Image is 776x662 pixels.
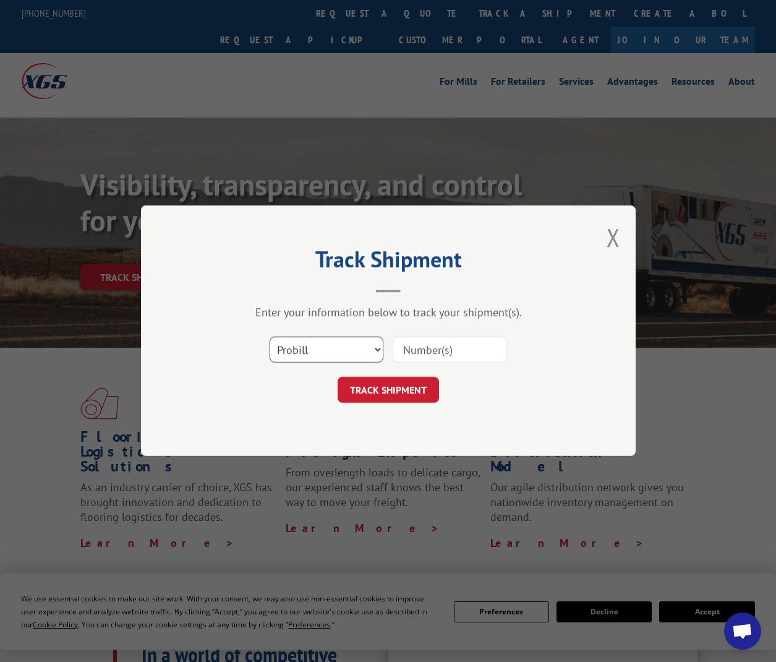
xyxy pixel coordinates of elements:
div: Enter your information below to track your shipment(s). [203,306,574,320]
button: Close modal [607,221,620,254]
div: Open chat [724,613,761,650]
input: Number(s) [393,337,506,363]
h2: Track Shipment [203,251,574,274]
button: TRACK SHIPMENT [338,377,439,403]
